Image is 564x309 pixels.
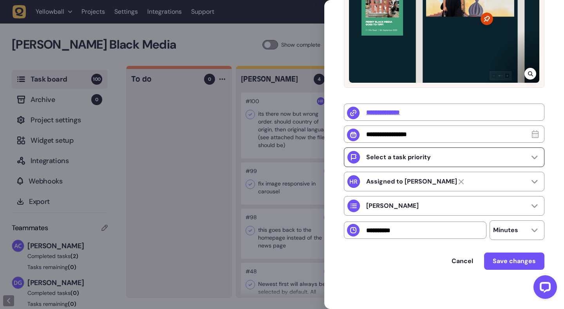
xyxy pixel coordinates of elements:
[493,257,536,265] span: Save changes
[366,202,419,210] p: [PERSON_NAME]
[484,253,544,270] button: Save changes
[444,253,481,269] button: Cancel
[493,226,518,234] p: Minutes
[452,257,473,265] span: Cancel
[366,178,457,185] strong: Harry Robinson
[527,272,560,305] iframe: LiveChat chat widget
[366,153,431,161] p: Select a task priority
